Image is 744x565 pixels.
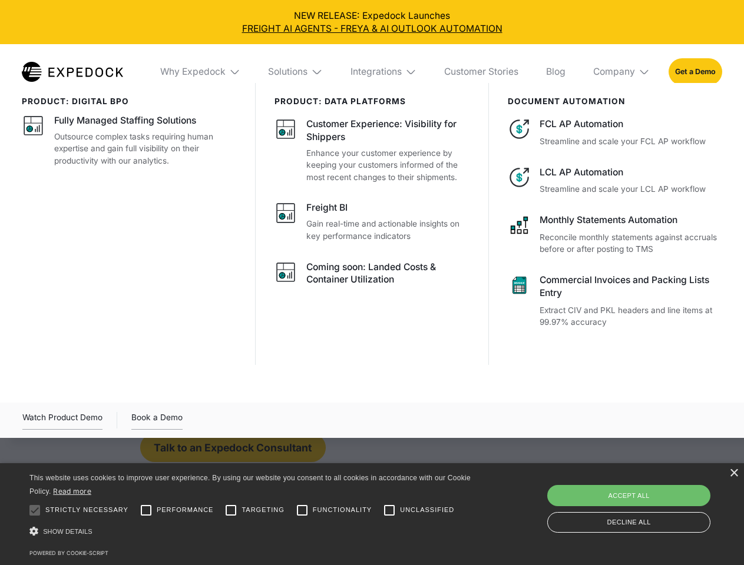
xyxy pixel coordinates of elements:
a: Customer Experience: Visibility for ShippersEnhance your customer experience by keeping your cust... [275,118,471,183]
p: Streamline and scale your LCL AP workflow [540,183,722,195]
div: Freight BI [306,201,348,214]
p: Enhance your customer experience by keeping your customers informed of the most recent changes to... [306,147,470,184]
a: Blog [537,44,574,99]
div: Monthly Statements Automation [540,214,722,227]
div: Commercial Invoices and Packing Lists Entry [540,274,722,300]
div: LCL AP Automation [540,166,722,179]
div: Why Expedock [160,66,226,78]
div: document automation [508,97,722,106]
div: Solutions [268,66,307,78]
span: This website uses cookies to improve user experience. By using our website you consent to all coo... [29,474,471,496]
a: FREIGHT AI AGENTS - FREYA & AI OUTLOOK AUTOMATION [9,22,735,35]
div: Company [584,44,659,99]
div: Fully Managed Staffing Solutions [54,114,196,127]
div: Why Expedock [151,44,250,99]
p: Streamline and scale your FCL AP workflow [540,135,722,148]
a: open lightbox [22,411,102,430]
div: Coming soon: Landed Costs & Container Utilization [306,261,470,287]
div: NEW RELEASE: Expedock Launches [9,9,735,35]
a: Get a Demo [669,58,722,85]
p: Extract CIV and PKL headers and line items at 99.97% accuracy [540,304,722,328]
span: Performance [157,505,214,515]
div: Solutions [259,44,332,99]
span: Functionality [313,505,372,515]
a: Fully Managed Staffing SolutionsOutsource complex tasks requiring human expertise and gain full v... [22,114,237,167]
a: FCL AP AutomationStreamline and scale your FCL AP workflow [508,118,722,147]
a: Read more [53,487,91,496]
span: Show details [43,528,92,535]
a: Book a Demo [131,411,183,430]
a: Commercial Invoices and Packing Lists EntryExtract CIV and PKL headers and line items at 99.97% a... [508,274,722,328]
a: Powered by cookie-script [29,550,108,556]
iframe: Chat Widget [548,438,744,565]
div: Show details [29,524,475,540]
a: Customer Stories [435,44,527,99]
span: Targeting [242,505,284,515]
div: Integrations [341,44,426,99]
div: product: digital bpo [22,97,237,106]
p: Gain real-time and actionable insights on key performance indicators [306,218,470,242]
div: Watch Product Demo [22,411,102,430]
a: Freight BIGain real-time and actionable insights on key performance indicators [275,201,471,242]
a: LCL AP AutomationStreamline and scale your LCL AP workflow [508,166,722,195]
p: Reconcile monthly statements against accruals before or after posting to TMS [540,231,722,255]
div: FCL AP Automation [540,118,722,131]
span: Strictly necessary [45,505,128,515]
div: Integrations [350,66,402,78]
div: Company [593,66,635,78]
div: Customer Experience: Visibility for Shippers [306,118,470,144]
a: Coming soon: Landed Costs & Container Utilization [275,261,471,290]
span: Unclassified [400,505,454,515]
p: Outsource complex tasks requiring human expertise and gain full visibility on their productivity ... [54,131,237,167]
a: Monthly Statements AutomationReconcile monthly statements against accruals before or after postin... [508,214,722,255]
div: PRODUCT: data platforms [275,97,471,106]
